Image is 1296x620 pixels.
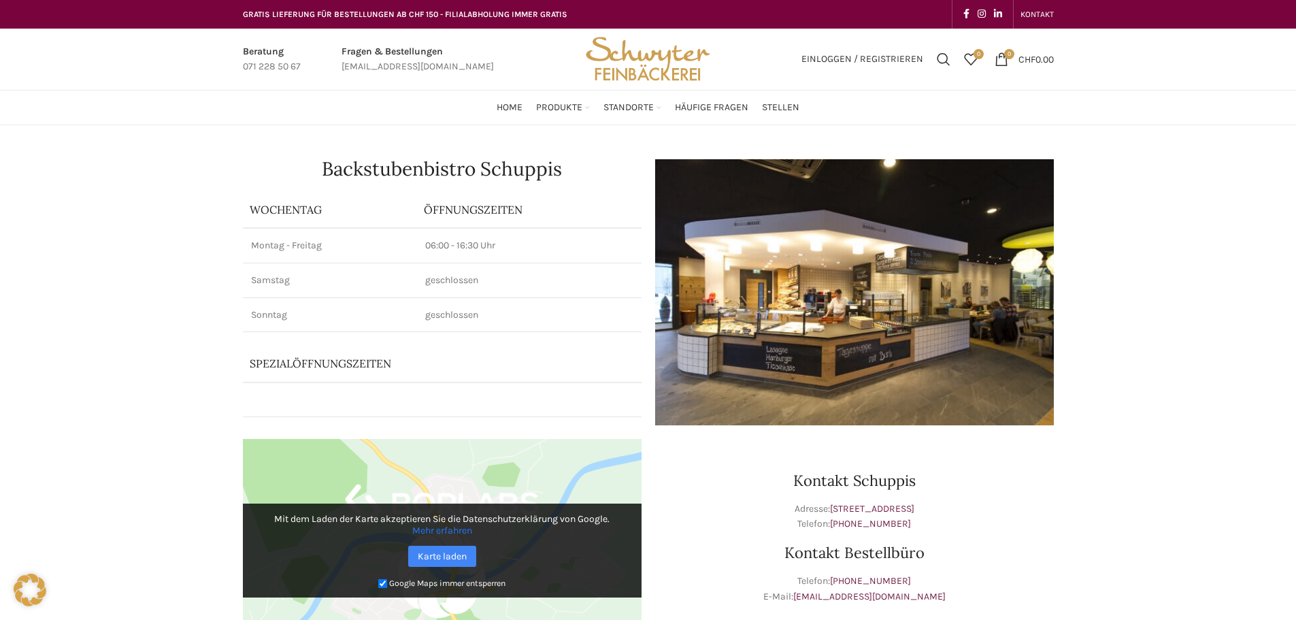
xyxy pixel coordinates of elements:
a: Standorte [603,94,661,121]
a: [STREET_ADDRESS] [830,503,914,515]
a: Infobox link [243,44,301,75]
h3: Kontakt Bestellbüro [655,545,1054,560]
p: Spezialöffnungszeiten [250,356,569,371]
h1: Backstubenbistro Schuppis [243,159,642,178]
bdi: 0.00 [1018,53,1054,65]
p: Wochentag [250,202,410,217]
a: Stellen [762,94,799,121]
div: Meine Wunschliste [957,46,984,73]
a: Linkedin social link [990,5,1006,24]
p: 06:00 - 16:30 Uhr [425,239,633,252]
a: Produkte [536,94,590,121]
p: ÖFFNUNGSZEITEN [424,202,635,217]
span: Stellen [762,101,799,114]
a: Suchen [930,46,957,73]
a: Facebook social link [959,5,974,24]
p: Telefon: E-Mail: [655,574,1054,604]
p: geschlossen [425,308,633,322]
a: Einloggen / Registrieren [795,46,930,73]
small: Google Maps immer entsperren [389,578,505,588]
a: 0 CHF0.00 [988,46,1061,73]
a: [EMAIL_ADDRESS][DOMAIN_NAME] [793,591,946,602]
span: Standorte [603,101,654,114]
a: 0 [957,46,984,73]
input: Google Maps immer entsperren [378,579,387,588]
a: Site logo [581,52,714,64]
span: Einloggen / Registrieren [801,54,923,64]
span: KONTAKT [1020,10,1054,19]
a: Karte laden [408,546,476,567]
p: Samstag [251,274,409,287]
h3: Kontakt Schuppis [655,473,1054,488]
a: KONTAKT [1020,1,1054,28]
span: CHF [1018,53,1035,65]
p: Montag - Freitag [251,239,409,252]
a: Mehr erfahren [412,525,472,536]
a: Instagram social link [974,5,990,24]
span: 0 [1004,49,1014,59]
div: Main navigation [236,94,1061,121]
a: [PHONE_NUMBER] [830,575,911,587]
span: Produkte [536,101,582,114]
a: Häufige Fragen [675,94,748,121]
a: [PHONE_NUMBER] [830,518,911,529]
a: Infobox link [342,44,494,75]
span: 0 [974,49,984,59]
a: Home [497,94,522,121]
span: Home [497,101,522,114]
img: Bäckerei Schwyter [581,29,714,90]
p: Adresse: Telefon: [655,502,1054,532]
p: Mit dem Laden der Karte akzeptieren Sie die Datenschutzerklärung von Google. [252,513,632,536]
div: Secondary navigation [1014,1,1061,28]
span: GRATIS LIEFERUNG FÜR BESTELLUNGEN AB CHF 150 - FILIALABHOLUNG IMMER GRATIS [243,10,567,19]
p: geschlossen [425,274,633,287]
p: Sonntag [251,308,409,322]
span: Häufige Fragen [675,101,748,114]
